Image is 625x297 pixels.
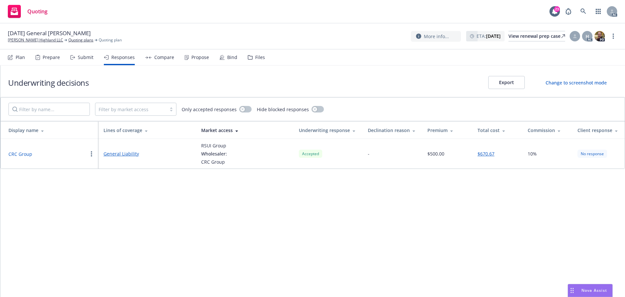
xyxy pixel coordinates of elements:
a: [PERSON_NAME] Highland LLC [8,37,63,43]
span: Nova Assist [581,288,607,293]
div: - [368,150,369,157]
div: Commission [528,127,567,134]
a: Quoting [5,2,50,21]
div: Declination reason [368,127,417,134]
div: Client response [577,127,619,134]
span: Hide blocked responses [257,106,309,113]
div: Accepted [299,150,322,158]
div: Drag to move [568,284,576,297]
span: ETA : [477,33,501,39]
div: $500.00 [427,150,444,157]
div: Plan [16,55,25,60]
div: Prepare [43,55,60,60]
span: [DATE] General [PERSON_NAME] [8,29,91,37]
span: H [586,33,589,40]
div: Change to screenshot mode [546,79,607,86]
button: Change to screenshot mode [535,76,617,89]
div: Market access [201,127,288,134]
h1: Underwriting decisions [8,77,89,88]
button: More info... [411,31,461,42]
a: Search [577,5,590,18]
div: Files [255,55,265,60]
div: Underwriting response [299,127,357,134]
button: Export [488,76,525,89]
a: View renewal prep case [508,31,565,41]
div: Propose [191,55,209,60]
a: Report a Bug [562,5,575,18]
a: Switch app [592,5,605,18]
span: Only accepted responses [182,106,237,113]
strong: [DATE] [486,33,501,39]
div: Total cost [478,127,517,134]
div: No response [577,150,607,158]
input: Filter by name... [8,103,90,116]
span: More info... [424,33,449,40]
span: Quoting [27,9,48,14]
div: Submit [78,55,93,60]
div: Compare [154,55,174,60]
div: Display name [8,127,93,134]
div: RSUI Group [201,142,227,149]
button: $670.67 [478,150,494,157]
button: Nova Assist [568,284,613,297]
div: Responses [111,55,135,60]
a: more [609,32,617,40]
span: Quoting plan [99,37,122,43]
div: Lines of coverage [104,127,191,134]
a: General Liability [104,150,191,157]
div: 23 [554,6,560,12]
div: Premium [427,127,467,134]
img: photo [594,31,605,41]
button: CRC Group [8,151,32,157]
div: Wholesaler: [201,150,227,157]
div: CRC Group [201,158,227,165]
div: Bind [227,55,237,60]
span: 10% [528,150,537,157]
a: Quoting plans [68,37,93,43]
